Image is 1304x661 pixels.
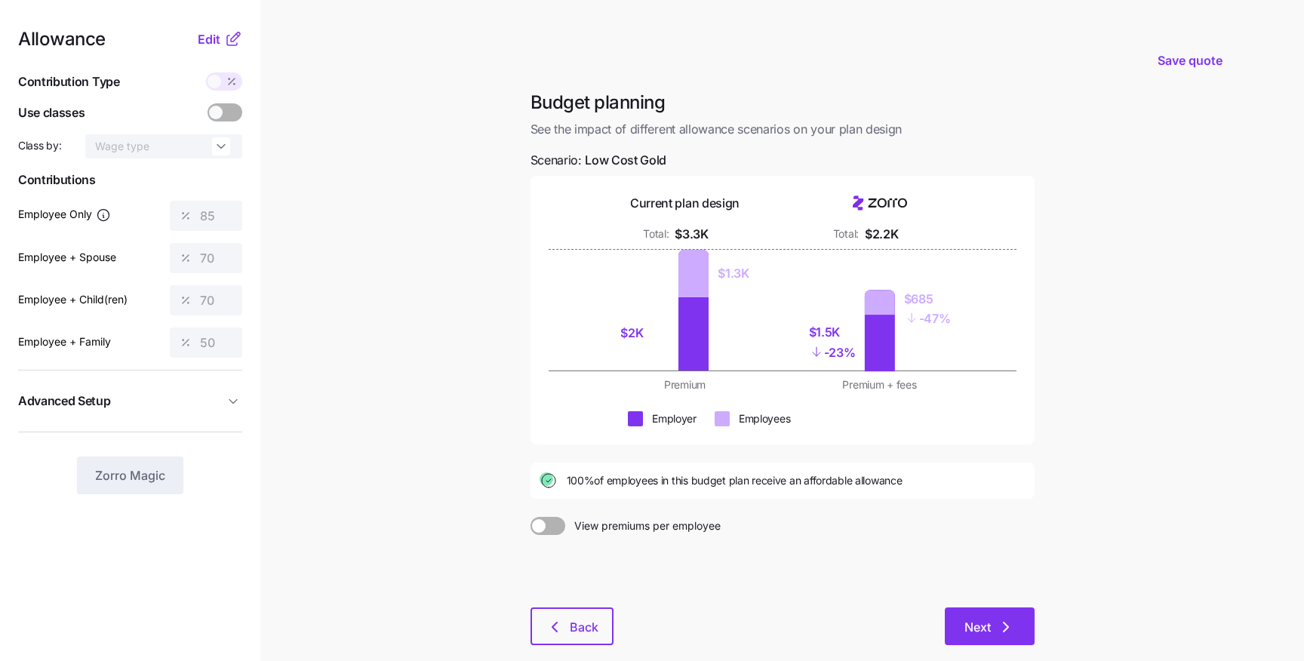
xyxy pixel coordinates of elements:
[809,342,856,362] div: - 23%
[652,411,697,426] div: Employer
[1146,39,1235,81] button: Save quote
[964,618,991,636] span: Next
[18,383,242,420] button: Advanced Setup
[18,206,111,223] label: Employee Only
[18,291,128,308] label: Employee + Child(ren)
[95,466,165,484] span: Zorro Magic
[792,377,968,392] div: Premium + fees
[18,103,85,122] span: Use classes
[597,377,773,392] div: Premium
[630,194,740,213] div: Current plan design
[643,226,669,241] div: Total:
[77,457,183,494] button: Zorro Magic
[531,607,614,645] button: Back
[18,249,116,266] label: Employee + Spouse
[585,151,666,170] span: Low Cost Gold
[18,30,106,48] span: Allowance
[531,120,1035,139] span: See the impact of different allowance scenarios on your plan design
[865,225,898,244] div: $2.2K
[567,473,903,488] span: 100% of employees in this budget plan receive an affordable allowance
[570,618,598,636] span: Back
[739,411,790,426] div: Employees
[18,334,111,350] label: Employee + Family
[945,607,1035,645] button: Next
[1158,51,1222,69] span: Save quote
[18,171,242,189] span: Contributions
[198,30,220,48] span: Edit
[904,290,951,309] div: $685
[809,323,856,342] div: $1.5K
[18,72,120,91] span: Contribution Type
[198,30,224,48] button: Edit
[904,308,951,328] div: - 47%
[531,151,667,170] span: Scenario:
[718,264,749,283] div: $1.3K
[18,138,61,153] span: Class by:
[18,392,111,410] span: Advanced Setup
[833,226,859,241] div: Total:
[565,517,721,535] span: View premiums per employee
[675,225,708,244] div: $3.3K
[620,324,669,343] div: $2K
[531,91,1035,114] h1: Budget planning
